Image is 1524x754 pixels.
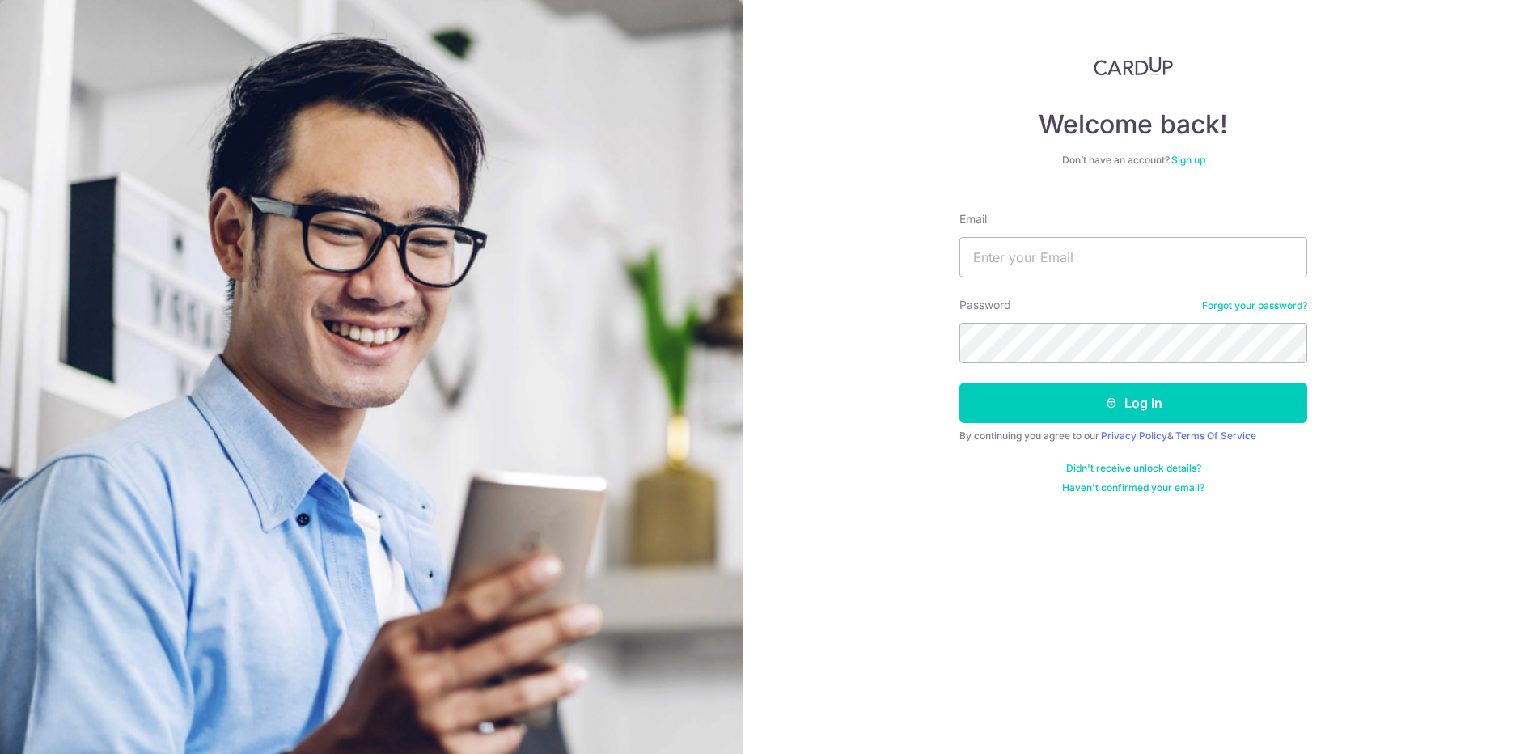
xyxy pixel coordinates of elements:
a: Privacy Policy [1101,430,1167,442]
a: Sign up [1171,154,1205,166]
h4: Welcome back! [959,108,1307,141]
input: Enter your Email [959,237,1307,277]
a: Forgot your password? [1202,299,1307,312]
a: Haven't confirmed your email? [1062,481,1204,494]
label: Email [959,211,987,227]
div: By continuing you agree to our & [959,430,1307,443]
img: CardUp Logo [1094,57,1173,76]
a: Didn't receive unlock details? [1066,462,1201,475]
label: Password [959,297,1011,313]
div: Don’t have an account? [959,154,1307,167]
a: Terms Of Service [1175,430,1256,442]
button: Log in [959,383,1307,423]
